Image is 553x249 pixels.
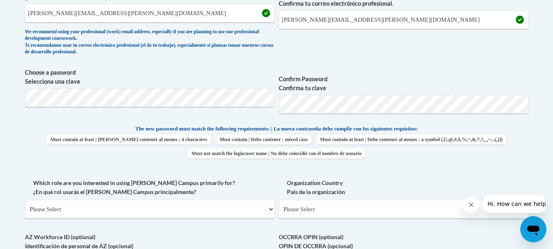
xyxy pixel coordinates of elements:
[316,135,507,144] span: Must contain at least | Debe contener al menos : a symbol (.[!,@,#,$,%,^,&,*,?,_,~,-,(,)])
[520,216,546,242] iframe: Button to launch messaging window
[279,10,528,29] input: Required
[5,6,66,12] span: Hi. How can we help?
[25,178,275,196] label: Which role are you interested in using [PERSON_NAME] Campus primarily for? ¿En qué rol usarás el ...
[279,178,528,196] label: Organization Country País de la organización
[187,148,366,158] span: Must not match the login/user name | No debe coincidir con el nombre de usuario
[279,75,528,93] label: Confirm Password Confirma tu clave
[25,4,275,23] input: Metadata input
[46,135,211,144] span: Must contain at least | [PERSON_NAME] contener al menos : 4 characters
[25,68,275,86] label: Choose a password Selecciona una clave
[135,125,418,132] span: The new password must match the following requirements: | La nueva contraseña debe cumplir con lo...
[215,135,311,144] span: Must contain | Debe contener : mixed case
[463,196,479,213] iframe: Close message
[25,29,275,56] div: We recommend using your professional (work) email address, especially if you are planning to use ...
[483,195,546,213] iframe: Message from company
